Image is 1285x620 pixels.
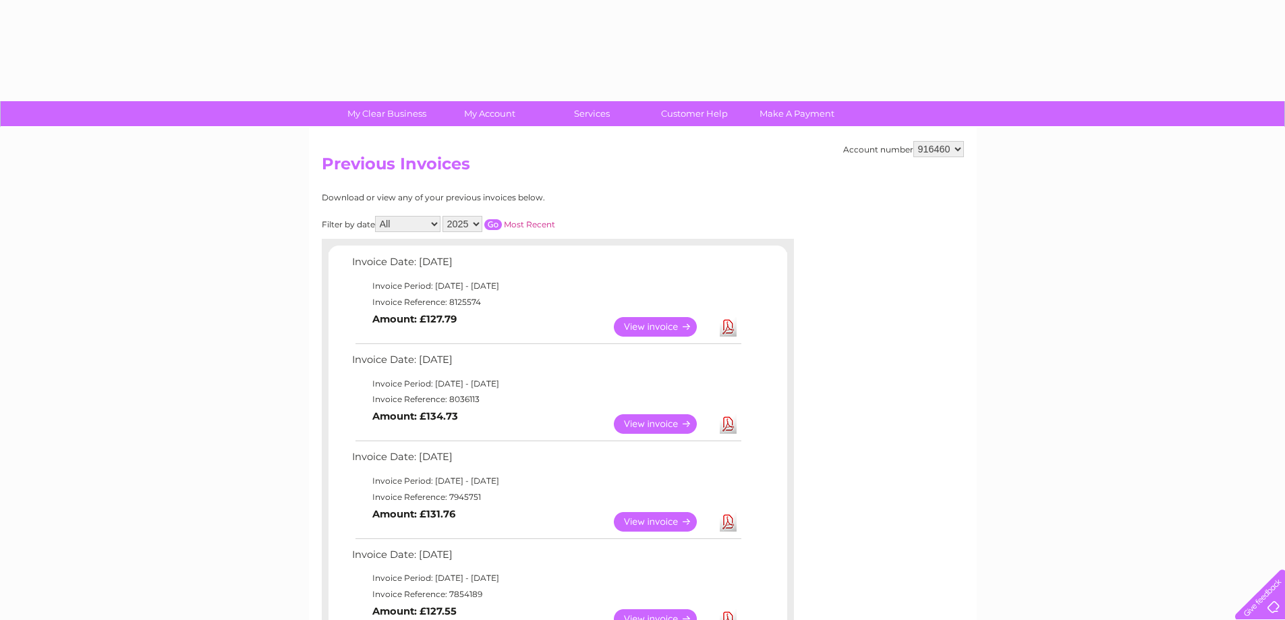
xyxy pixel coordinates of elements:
td: Invoice Period: [DATE] - [DATE] [349,278,743,294]
b: Amount: £134.73 [372,410,458,422]
a: Download [720,317,737,337]
b: Amount: £127.55 [372,605,457,617]
td: Invoice Date: [DATE] [349,448,743,473]
td: Invoice Reference: 8036113 [349,391,743,407]
td: Invoice Reference: 8125574 [349,294,743,310]
a: My Clear Business [331,101,442,126]
td: Invoice Reference: 7945751 [349,489,743,505]
td: Invoice Period: [DATE] - [DATE] [349,570,743,586]
b: Amount: £127.79 [372,313,457,325]
a: Make A Payment [741,101,853,126]
a: My Account [434,101,545,126]
a: Download [720,414,737,434]
div: Download or view any of your previous invoices below. [322,193,676,202]
a: View [614,512,713,532]
td: Invoice Reference: 7854189 [349,586,743,602]
td: Invoice Date: [DATE] [349,253,743,278]
td: Invoice Date: [DATE] [349,351,743,376]
td: Invoice Period: [DATE] - [DATE] [349,473,743,489]
div: Filter by date [322,216,676,232]
a: Download [720,512,737,532]
h2: Previous Invoices [322,154,964,180]
a: Most Recent [504,219,555,229]
a: Services [536,101,648,126]
b: Amount: £131.76 [372,508,455,520]
a: View [614,414,713,434]
div: Account number [843,141,964,157]
td: Invoice Period: [DATE] - [DATE] [349,376,743,392]
a: View [614,317,713,337]
td: Invoice Date: [DATE] [349,546,743,571]
a: Customer Help [639,101,750,126]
